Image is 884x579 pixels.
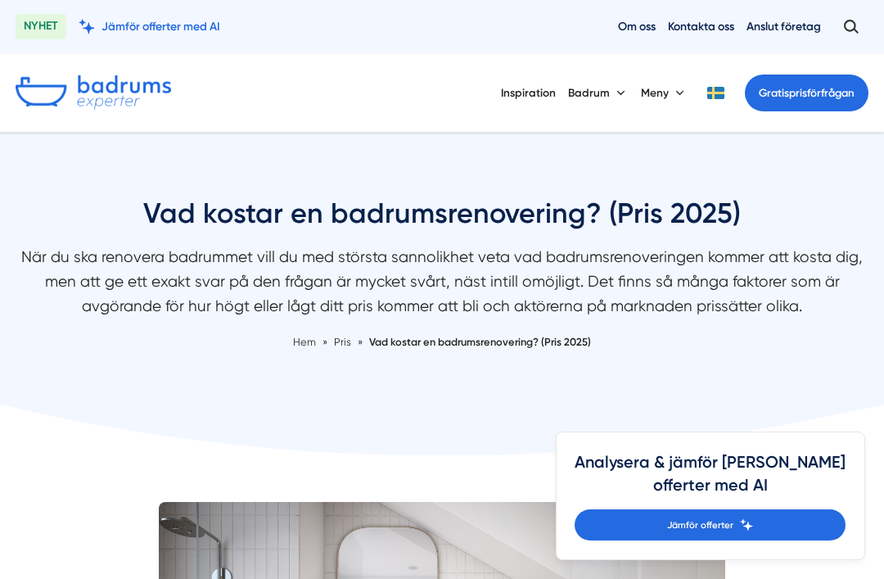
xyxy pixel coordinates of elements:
[16,334,868,351] nav: Breadcrumb
[16,75,171,110] img: Badrumsexperter.se logotyp
[641,72,688,113] button: Meny
[322,334,327,351] span: »
[759,87,789,99] span: Gratis
[334,336,351,348] span: Pris
[293,336,316,348] a: Hem
[746,19,821,34] a: Anslut företag
[79,19,220,34] a: Jämför offerter med AI
[745,75,868,111] a: Gratisprisförfrågan
[668,19,734,34] a: Kontakta oss
[618,19,656,34] a: Om oss
[16,195,868,245] h1: Vad kostar en badrumsrenovering? (Pris 2025)
[369,336,591,348] a: Vad kostar en badrumsrenovering? (Pris 2025)
[501,72,556,113] a: Inspiration
[568,72,629,113] button: Badrum
[575,451,846,509] h4: Analysera & jämför [PERSON_NAME] offerter med AI
[334,336,354,348] a: Pris
[16,245,868,326] p: När du ska renovera badrummet vill du med största sannolikhet veta vad badrumsrenoveringen kommer...
[16,14,66,39] span: NYHET
[101,19,220,34] span: Jämför offerter med AI
[667,518,733,532] span: Jämför offerter
[358,334,363,351] span: »
[575,509,846,541] a: Jämför offerter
